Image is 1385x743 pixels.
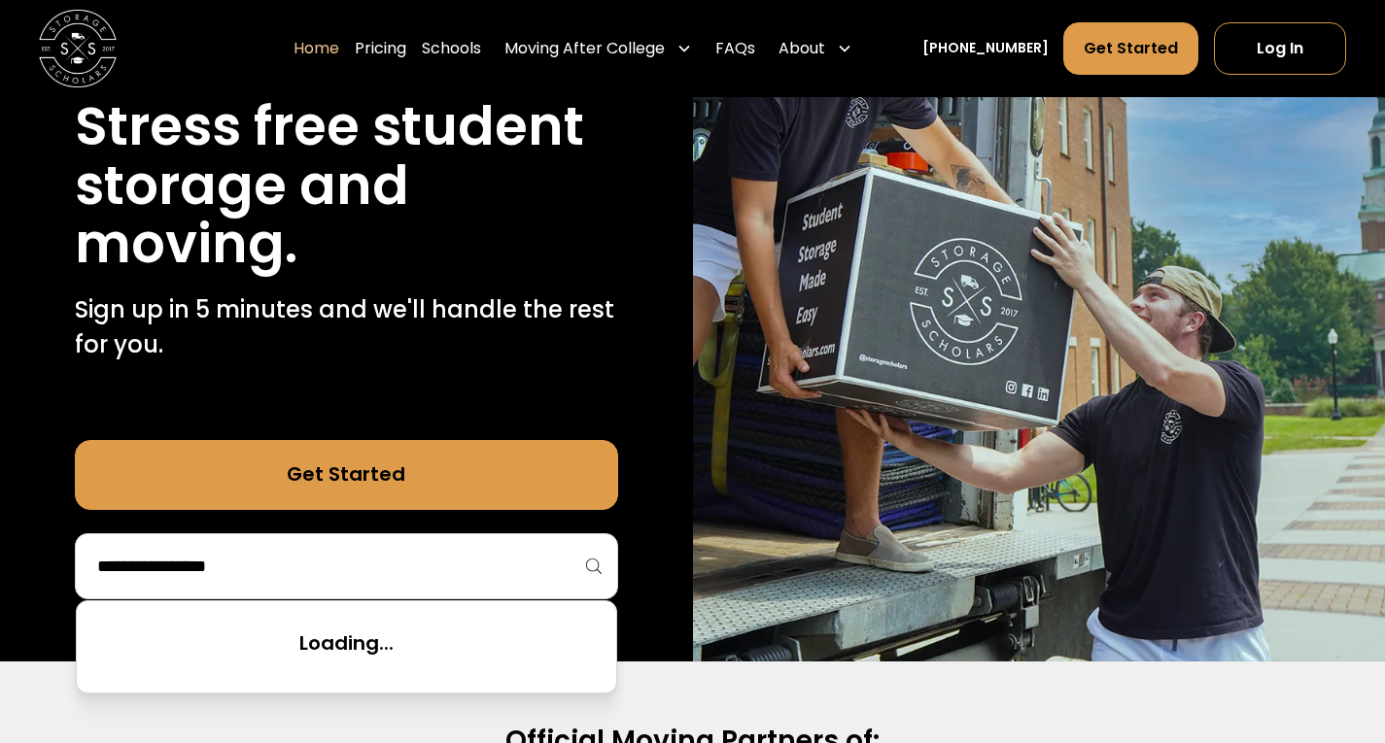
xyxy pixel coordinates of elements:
a: Get Started [75,440,618,510]
div: About [779,37,825,60]
h1: Stress free student storage and moving. [75,97,618,273]
div: About [771,21,860,76]
div: Moving After College [497,21,700,76]
div: Moving After College [504,37,665,60]
a: Home [294,21,339,76]
a: [PHONE_NUMBER] [922,38,1049,58]
p: Sign up in 5 minutes and we'll handle the rest for you. [75,292,618,362]
a: Log In [1214,22,1346,75]
a: FAQs [715,21,755,76]
a: Pricing [355,21,406,76]
a: Get Started [1063,22,1198,75]
img: Storage Scholars main logo [39,10,117,87]
a: Schools [422,21,481,76]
